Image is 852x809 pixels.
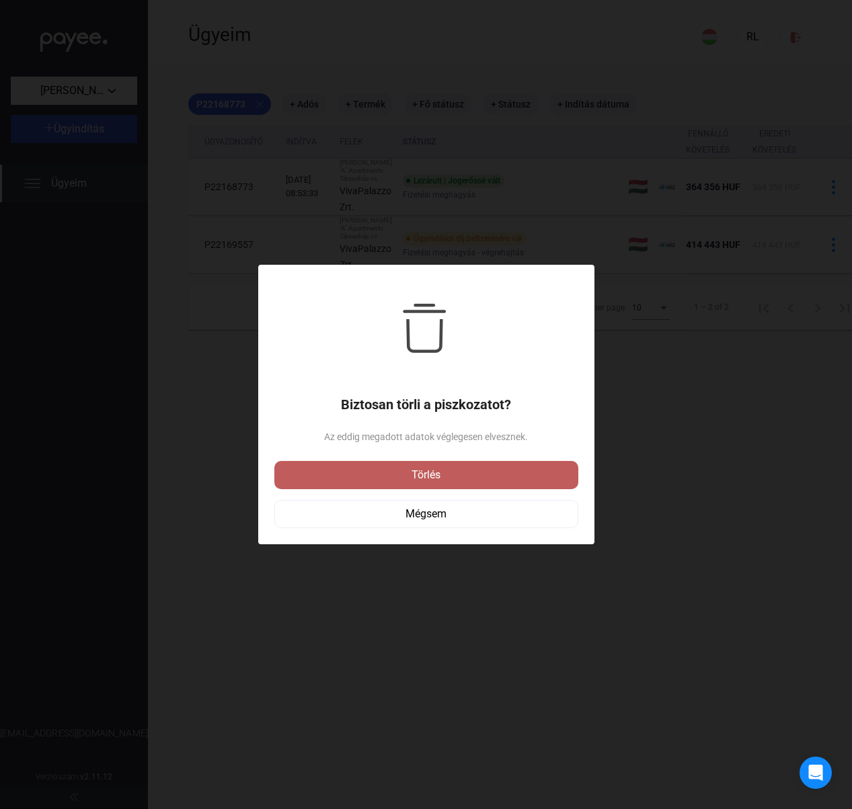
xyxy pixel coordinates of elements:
button: Mégsem [274,500,578,528]
div: Mégsem [279,506,574,522]
h1: Biztosan törli a piszkozatot? [274,396,578,413]
span: Az eddig megadott adatok véglegesen elvesznek. [274,429,578,445]
div: Törlés [278,467,574,483]
button: Törlés [274,461,578,489]
div: Open Intercom Messenger [800,757,832,789]
img: trash-black [401,304,451,353]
